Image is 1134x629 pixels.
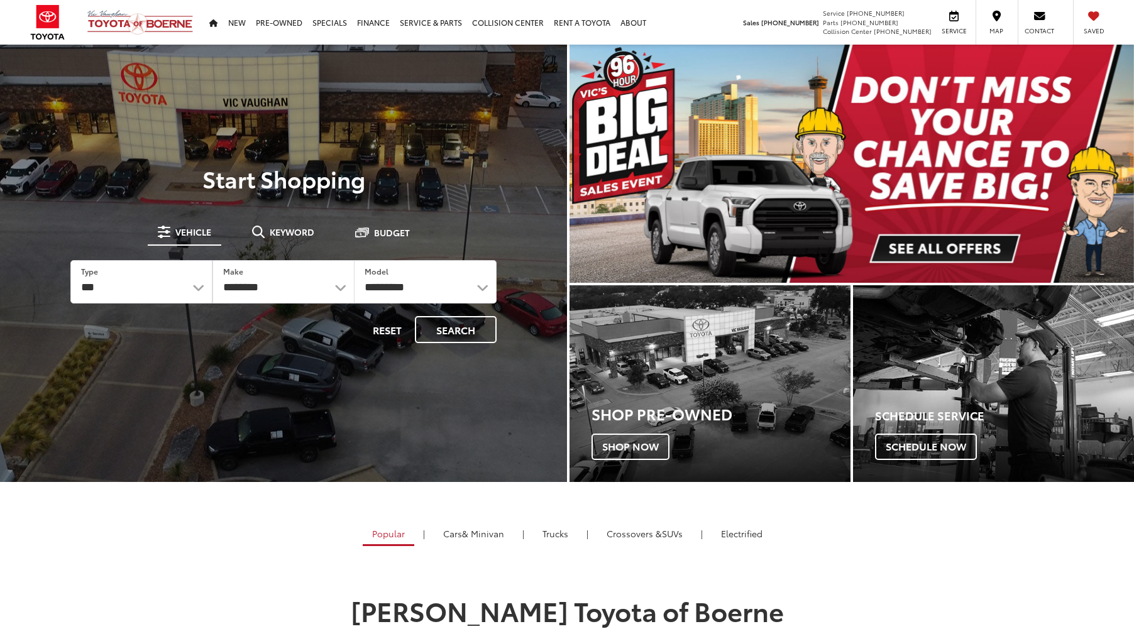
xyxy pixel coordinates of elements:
li: | [583,527,592,540]
div: Toyota [853,285,1134,482]
a: Schedule Service Schedule Now [853,285,1134,482]
li: | [420,527,428,540]
span: Service [940,26,968,35]
a: Shop Pre-Owned Shop Now [570,285,851,482]
span: Budget [374,228,410,237]
label: Make [223,266,243,276]
img: Vic Vaughan Toyota of Boerne [87,9,194,35]
h1: [PERSON_NAME] Toyota of Boerne [275,596,859,625]
span: Saved [1080,26,1108,35]
span: Parts [823,18,839,27]
span: [PHONE_NUMBER] [874,26,932,36]
a: Cars [434,523,514,544]
span: Collision Center [823,26,872,36]
span: Crossovers & [607,527,662,540]
section: Carousel section with vehicle pictures - may contain disclaimers. [570,45,1134,283]
button: Reset [362,316,412,343]
span: Contact [1025,26,1054,35]
span: Shop Now [592,434,669,460]
span: Service [823,8,845,18]
p: Start Shopping [53,166,514,191]
span: [PHONE_NUMBER] [761,18,819,27]
label: Type [81,266,98,276]
a: Trucks [533,523,578,544]
div: Toyota [570,285,851,482]
button: Search [415,316,497,343]
h3: Shop Pre-Owned [592,405,851,422]
span: & Minivan [462,527,504,540]
li: | [698,527,706,540]
span: [PHONE_NUMBER] [847,8,905,18]
span: Keyword [270,227,314,236]
h4: Schedule Service [875,410,1134,422]
span: Sales [743,18,759,27]
div: carousel slide number 1 of 1 [570,45,1134,283]
span: Schedule Now [875,434,977,460]
span: Vehicle [175,227,211,236]
a: SUVs [597,523,692,544]
a: Electrified [712,523,772,544]
span: [PHONE_NUMBER] [840,18,898,27]
li: | [519,527,527,540]
img: Big Deal Sales Event [570,45,1134,283]
span: Map [983,26,1010,35]
a: Popular [363,523,414,546]
label: Model [365,266,388,276]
